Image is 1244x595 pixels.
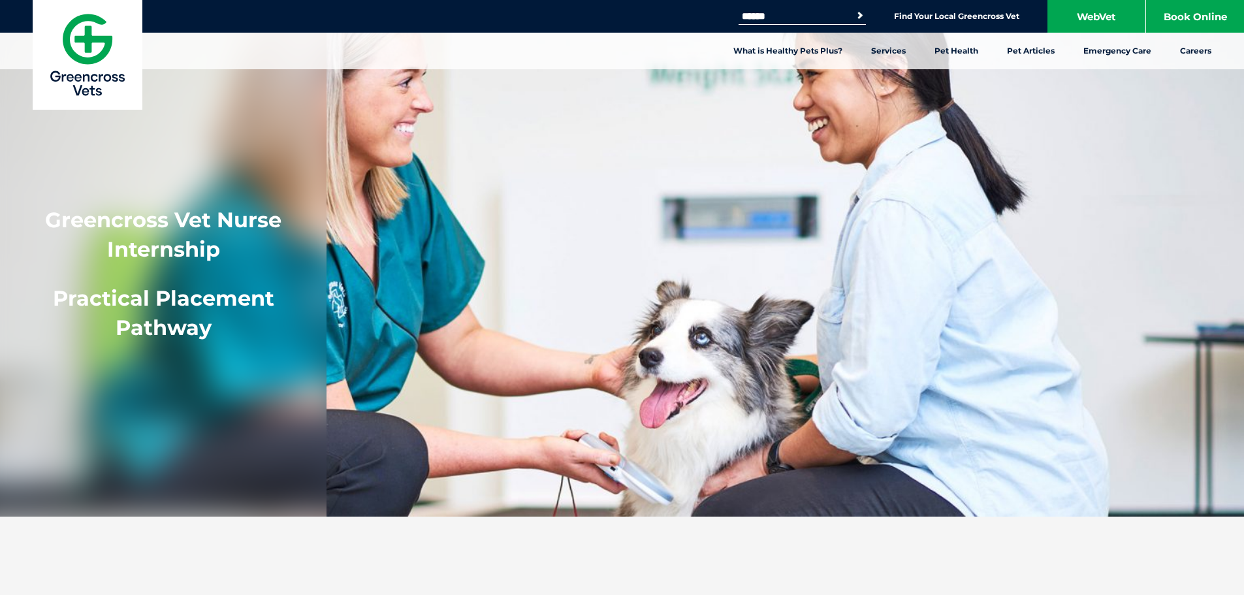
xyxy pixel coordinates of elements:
[857,33,920,69] a: Services
[1069,33,1166,69] a: Emergency Care
[1166,33,1226,69] a: Careers
[853,9,867,22] button: Search
[45,207,281,262] strong: Greencross Vet Nurse Internship
[53,285,274,340] span: Practical Placement Pathway
[894,11,1019,22] a: Find Your Local Greencross Vet
[920,33,993,69] a: Pet Health
[719,33,857,69] a: What is Healthy Pets Plus?
[993,33,1069,69] a: Pet Articles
